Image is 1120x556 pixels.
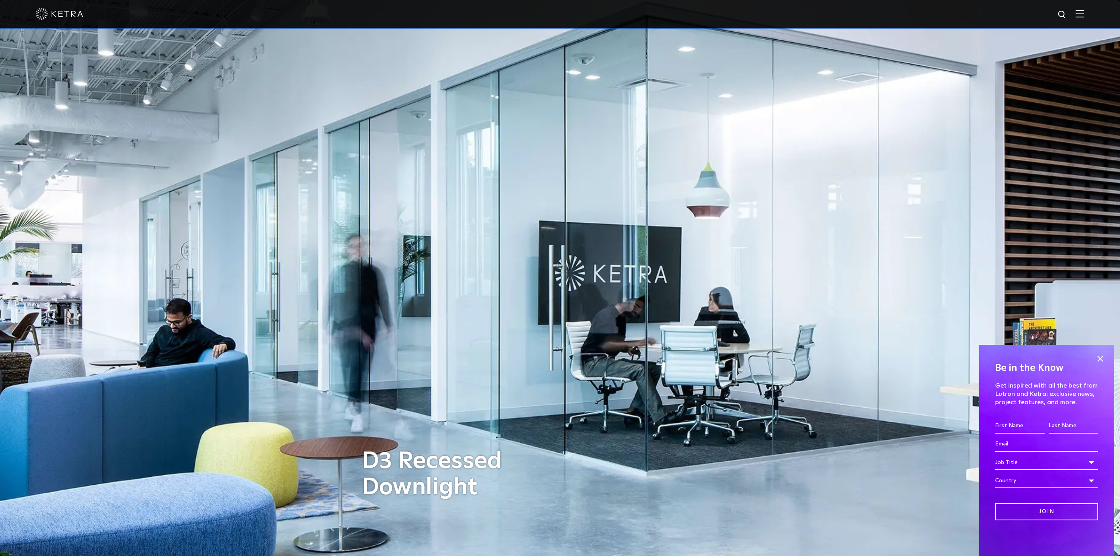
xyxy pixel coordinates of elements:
[995,503,1098,520] input: Join
[36,8,83,20] img: ketra-logo-2019-white
[1057,10,1067,20] img: search icon
[995,361,1098,376] h4: Be in the Know
[995,437,1098,452] input: Email
[362,448,564,501] h1: D3 Recessed Downlight
[995,455,1098,470] div: Job Title
[995,382,1098,406] p: Get inspired with all the best from Lutron and Ketra: exclusive news, project features, and more.
[1049,418,1098,434] input: Last Name
[995,473,1098,488] div: Country
[1076,10,1084,17] img: Hamburger%20Nav.svg
[995,418,1045,434] input: First Name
